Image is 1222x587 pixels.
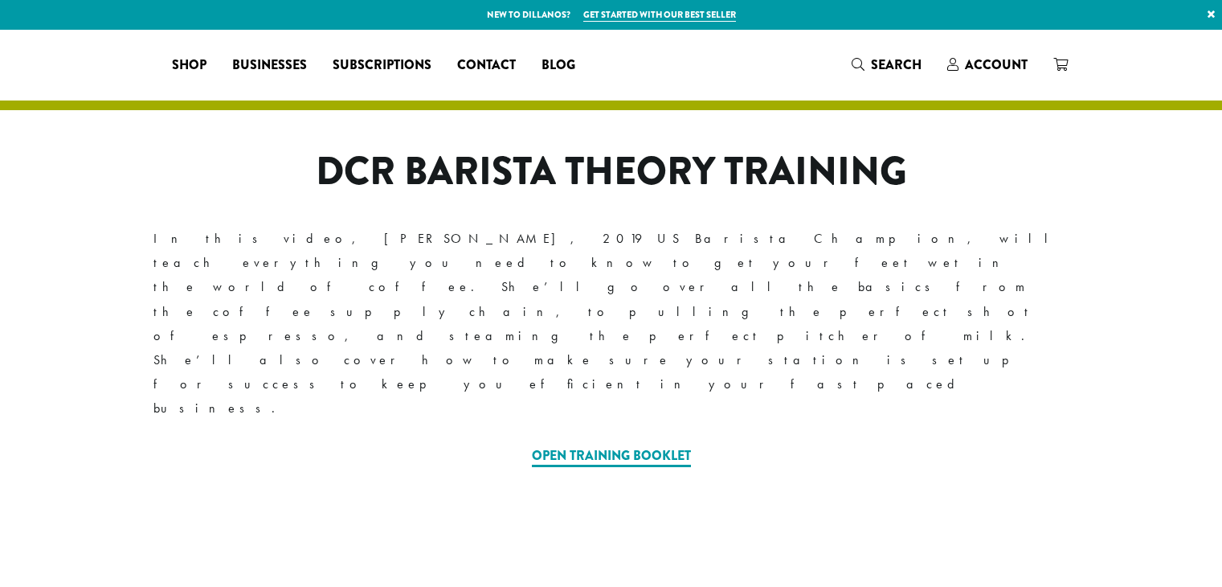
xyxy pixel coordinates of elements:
span: Blog [542,55,575,76]
span: Shop [172,55,206,76]
a: Search [839,51,934,78]
h1: DCR Barista Theory Training [268,149,954,195]
p: In this video, [PERSON_NAME], 2019 US Barista Champion, will teach everything you need to know to... [153,227,1069,421]
a: Shop [159,52,219,78]
a: Get started with our best seller [583,8,736,22]
span: Subscriptions [333,55,431,76]
span: Businesses [232,55,307,76]
span: Contact [457,55,516,76]
a: Open Training Booklet [532,446,691,467]
span: Account [965,55,1028,74]
span: Search [871,55,922,74]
